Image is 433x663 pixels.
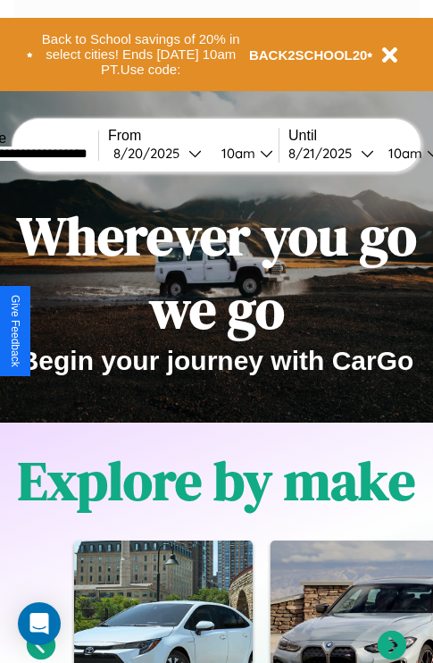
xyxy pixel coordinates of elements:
[9,295,21,367] div: Give Feedback
[18,444,415,517] h1: Explore by make
[207,144,279,163] button: 10am
[212,145,260,162] div: 10am
[108,128,279,144] label: From
[18,602,61,645] div: Open Intercom Messenger
[288,145,361,162] div: 8 / 21 / 2025
[108,144,207,163] button: 8/20/2025
[379,145,427,162] div: 10am
[33,27,249,82] button: Back to School savings of 20% in select cities! Ends [DATE] 10am PT.Use code:
[249,47,368,63] b: BACK2SCHOOL20
[113,145,188,162] div: 8 / 20 / 2025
